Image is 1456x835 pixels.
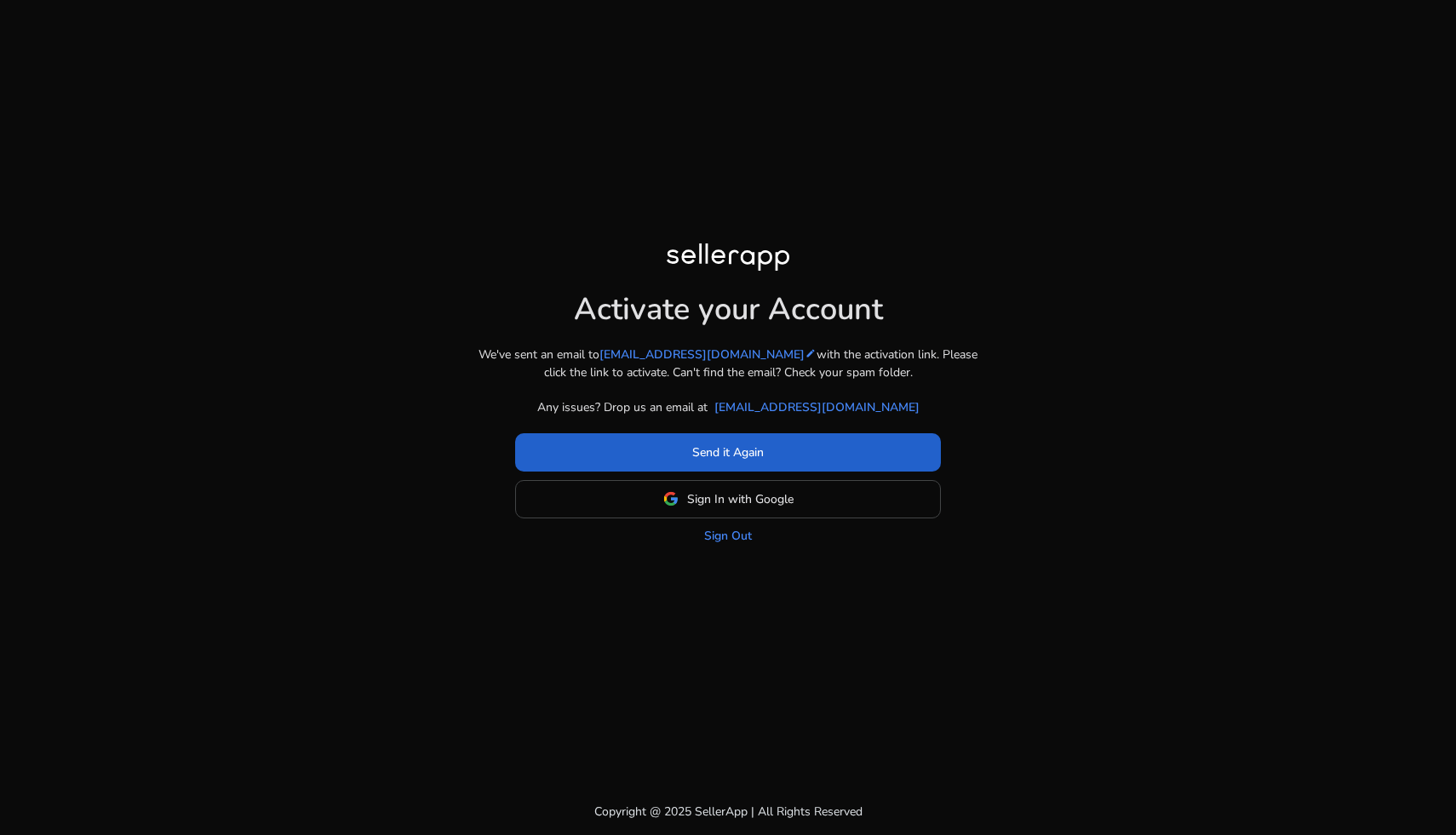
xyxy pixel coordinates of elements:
p: Any issues? Drop us an email at [537,398,708,416]
mat-icon: edit [805,347,817,359]
a: Sign Out [704,527,752,545]
span: Sign In with Google [687,490,794,508]
img: google-logo.svg [663,491,679,506]
button: Sign In with Google [515,480,941,518]
p: We've sent an email to with the activation link. Please click the link to activate. Can't find th... [473,346,983,381]
h1: Activate your Account [574,277,883,328]
span: Send it Again [692,443,764,461]
a: [EMAIL_ADDRESS][DOMAIN_NAME] [714,398,920,416]
a: [EMAIL_ADDRESS][DOMAIN_NAME] [599,346,817,363]
button: Send it Again [515,433,941,472]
